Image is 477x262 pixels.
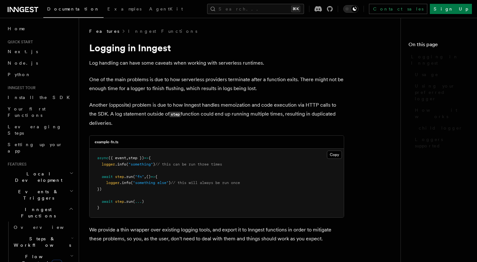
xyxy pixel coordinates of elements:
[153,162,155,166] span: )
[170,112,181,117] code: step
[128,156,144,160] span: step })
[145,2,187,17] a: AgentKit
[115,199,124,204] span: step
[5,39,33,45] span: Quick start
[343,5,358,13] button: Toggle dark mode
[5,188,69,201] span: Events & Triggers
[142,199,144,204] span: )
[108,156,126,160] span: ({ event
[8,142,62,153] span: Setting up your app
[8,60,38,66] span: Node.js
[8,106,46,118] span: Your first Functions
[5,204,75,222] button: Inngest Functions
[151,174,155,179] span: =>
[148,156,151,160] span: {
[5,46,75,57] a: Next.js
[207,4,304,14] button: Search...⌘K
[102,174,113,179] span: await
[124,174,133,179] span: .run
[115,162,126,166] span: .info
[89,101,344,128] p: Another (opposite) problem is due to how Inngest handles memoization and code execution via HTTP ...
[11,222,75,233] a: Overview
[408,41,469,51] h4: On this page
[5,57,75,69] a: Node.js
[97,205,99,210] span: }
[5,171,69,183] span: Local Development
[97,187,102,191] span: })
[8,49,38,54] span: Next.js
[5,121,75,139] a: Leveraging Steps
[102,162,115,166] span: logger
[119,181,131,185] span: .info
[412,104,469,122] a: How it works
[430,4,472,14] a: Sign Up
[5,162,26,167] span: Features
[5,69,75,80] a: Python
[416,122,469,134] a: child logger
[124,199,133,204] span: .run
[106,181,119,185] span: logger
[89,225,344,243] p: We provide a thin wrapper over existing logging tools, and export it to Inngest functions in orde...
[104,2,145,17] a: Examples
[47,6,100,11] span: Documentation
[128,28,197,34] a: Inngest Functions
[128,162,153,166] span: "something"
[89,42,344,53] h1: Logging in Inngest
[89,75,344,93] p: One of the main problems is due to how serverless providers terminate after a function exits. The...
[169,181,171,185] span: )
[412,80,469,104] a: Using your preferred logger
[135,199,142,204] span: ...
[291,6,300,12] kbd: ⌘K
[8,25,25,32] span: Home
[133,174,135,179] span: (
[144,174,146,179] span: ,
[415,83,469,102] span: Using your preferred logger
[146,174,151,179] span: ()
[115,174,124,179] span: step
[155,174,157,179] span: {
[412,134,469,152] a: Loggers supported
[144,156,148,160] span: =>
[102,199,113,204] span: await
[126,156,128,160] span: ,
[155,162,222,166] span: // this can be run three times
[5,186,75,204] button: Events & Triggers
[327,151,342,159] button: Copy
[97,156,108,160] span: async
[89,59,344,67] p: Log handling can have some caveats when working with serverless runtimes.
[133,181,169,185] span: "something else"
[415,136,469,149] span: Loggers supported
[5,92,75,103] a: Install the SDK
[5,139,75,157] a: Setting up your app
[11,233,75,251] button: Steps & Workflows
[408,51,469,69] a: Logging in Inngest
[11,236,71,248] span: Steps & Workflows
[8,72,31,77] span: Python
[171,181,240,185] span: // this will always be run once
[135,174,144,179] span: "fn"
[411,53,469,66] span: Logging in Inngest
[5,206,69,219] span: Inngest Functions
[107,6,141,11] span: Examples
[5,85,36,90] span: Inngest tour
[415,107,469,120] span: How it works
[14,225,79,230] span: Overview
[5,23,75,34] a: Home
[43,2,104,18] a: Documentation
[131,181,133,185] span: (
[89,28,119,34] span: Features
[5,103,75,121] a: Your first Functions
[419,125,463,131] span: child logger
[369,4,427,14] a: Contact sales
[8,95,74,100] span: Install the SDK
[8,124,61,136] span: Leveraging Steps
[126,162,128,166] span: (
[149,6,183,11] span: AgentKit
[133,199,135,204] span: (
[415,71,438,78] span: Usage
[95,139,119,145] h3: example-fn.ts
[412,69,469,80] a: Usage
[5,168,75,186] button: Local Development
